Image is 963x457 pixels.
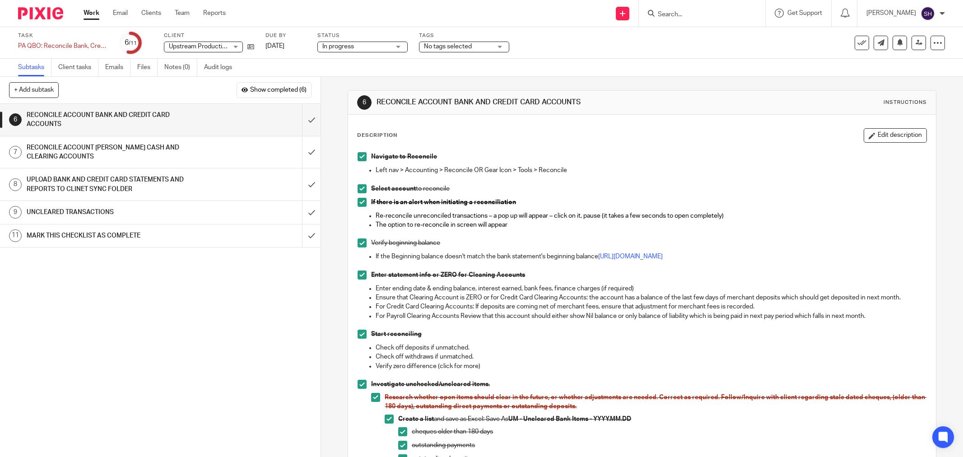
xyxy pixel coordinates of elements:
label: Client [164,32,254,39]
input: Search [657,11,738,19]
h1: RECONCILE ACCOUNT BANK AND CREDIT CARD ACCOUNTS [27,108,205,131]
strong: UM - Uncleared Bank Items - YYYY.MM.DD [508,416,631,422]
p: Verify beginning balance [371,238,926,247]
a: Emails [105,59,130,76]
p: to reconcile [371,184,926,193]
span: In progress [322,43,354,50]
div: 6 [9,113,22,126]
a: Audit logs [204,59,239,76]
a: Team [175,9,190,18]
span: The option to re-reconcile in screen will appear [376,222,507,228]
label: Status [317,32,408,39]
img: svg%3E [921,6,935,21]
small: /11 [129,41,137,46]
div: 6 [125,37,137,48]
button: + Add subtask [9,82,59,98]
div: PA QBO: Reconcile Bank, Credit Card and Clearing [18,42,108,51]
button: Edit description [864,128,927,143]
strong: Create a list [398,416,434,422]
p: cheques older than 180 days [412,427,926,436]
a: Notes (0) [164,59,197,76]
p: For Payroll Clearing Accounts Review that this account should either show Nil balance or only bal... [376,312,926,321]
span: Re-reconcile unreconciled transactions – a pop up will appear – click on it, pause (it takes a fe... [376,213,724,219]
p: Left nav > Accounting > Reconcile OR Gear Icon > Tools > Reconcile [376,166,926,175]
p: Verify zero difference (click for more) [376,362,926,371]
a: Email [113,9,128,18]
a: Client tasks [58,59,98,76]
p: Description [357,132,397,139]
div: 6 [357,95,372,110]
span: [DATE] [265,43,284,49]
button: Show completed (6) [237,82,312,98]
div: 11 [9,229,22,242]
p: Check off deposits if unmatched. [376,343,926,352]
a: Files [137,59,158,76]
h1: MARK THIS CHECKLIST AS COMPLETE [27,229,205,242]
a: Clients [141,9,161,18]
p: Check off withdraws if unmatched. [376,352,926,361]
strong: Start reconciling [371,331,422,337]
div: 9 [9,206,22,219]
span: No tags selected [424,43,472,50]
div: Instructions [884,99,927,106]
div: 7 [9,146,22,159]
div: 8 [9,178,22,191]
a: [URL][DOMAIN_NAME] [598,253,663,260]
strong: Select account [371,186,416,192]
p: [PERSON_NAME] [866,9,916,18]
label: Tags [419,32,509,39]
strong: Navigate to Reconcile [371,154,437,160]
label: Due by [265,32,306,39]
p: If the Beginning balance doesn't match the bank statement's beginning balance [376,252,926,261]
span: Upstream Productions (Fat Bear Media Inc.) [169,43,291,50]
span: If there is an alert when initiating a reconciliation [371,199,516,205]
strong: Investigate unchecked/uncleared items. [371,381,490,387]
a: Work [84,9,99,18]
strong: Enter statement info or ZERO for Cleaning Accounts [371,272,525,278]
p: For Credit Card Clearing Accounts: If deposits are coming net of merchant fees, ensure that adjus... [376,302,926,311]
p: outstanding payments [412,441,926,450]
a: Subtasks [18,59,51,76]
label: Task [18,32,108,39]
span: Get Support [787,10,822,16]
p: Ensure that Clearing Account is ZERO or for Credit Card Clearing Accounts: the account has a bala... [376,293,926,302]
p: and save as Excel: Save As [398,415,926,424]
a: Reports [203,9,226,18]
h1: UNCLEARED TRANSACTIONS [27,205,205,219]
img: Pixie [18,7,63,19]
p: Enter ending date & ending balance, interest earned, bank fees, finance charges (if required) [376,284,926,293]
h1: UPLOAD BANK AND CREDIT CARD STATEMENTS AND REPORTS TO CLINET SYNC FOLDER [27,173,205,196]
span: Show completed (6) [250,87,307,94]
h1: RECONCILE ACCOUNT [PERSON_NAME] CASH AND CLEARING ACCOUNTS [27,141,205,164]
span: Research whether open items should clear in the future, or whether adjustments are needed. Correc... [385,394,926,410]
h1: RECONCILE ACCOUNT BANK AND CREDIT CARD ACCOUNTS [377,98,661,107]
